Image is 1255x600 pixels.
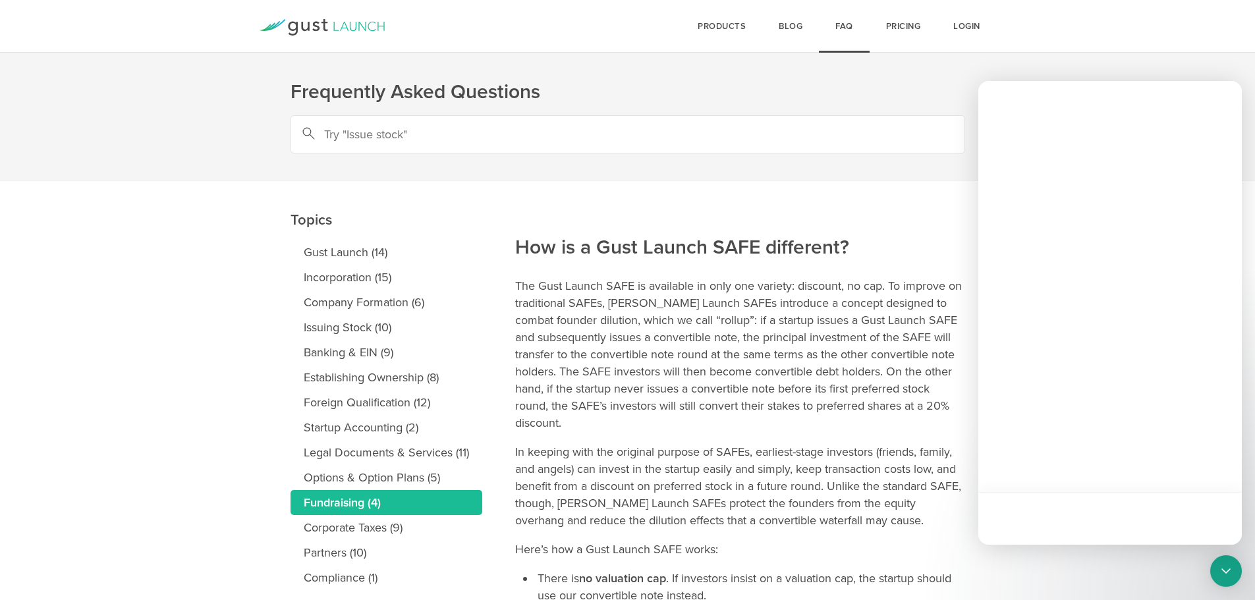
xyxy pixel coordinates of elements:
p: Here’s how a Gust Launch SAFE works: [515,541,965,558]
a: Foreign Qualification (12) [291,390,482,415]
h1: Frequently Asked Questions [291,79,965,105]
a: Corporate Taxes (9) [291,515,482,540]
h2: Topics [291,118,482,233]
a: Banking & EIN (9) [291,340,482,365]
a: Establishing Ownership (8) [291,365,482,390]
h2: How is a Gust Launch SAFE different? [515,146,965,261]
a: Startup Accounting (2) [291,415,482,440]
div: Open Intercom Messenger [1210,555,1242,587]
a: Compliance (1) [291,565,482,590]
p: In keeping with the original purpose of SAFEs, earliest-stage investors (friends, family, and ang... [515,443,965,529]
p: The Gust Launch SAFE is available in only one variety: discount, no cap. To improve on traditiona... [515,277,965,431]
a: Partners (10) [291,540,482,565]
a: Incorporation (15) [291,265,482,290]
a: Legal Documents & Services (11) [291,440,482,465]
strong: no valuation cap [579,571,666,586]
a: Fundraising (4) [291,490,482,515]
a: Options & Option Plans (5) [291,465,482,490]
a: Company Formation (6) [291,290,482,315]
a: Gust Launch (14) [291,240,482,265]
a: Issuing Stock (10) [291,315,482,340]
input: Try "Issue stock" [291,115,965,153]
